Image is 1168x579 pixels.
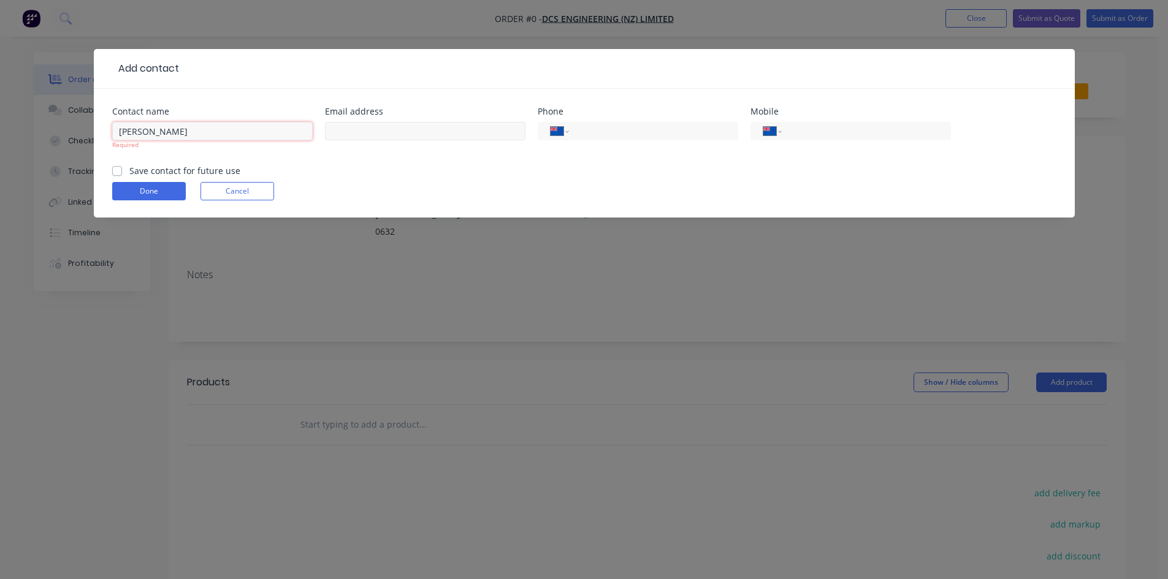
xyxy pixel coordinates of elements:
[129,164,240,177] label: Save contact for future use
[200,182,274,200] button: Cancel
[112,182,186,200] button: Done
[750,107,951,116] div: Mobile
[112,107,313,116] div: Contact name
[112,140,313,149] div: Required
[112,61,179,76] div: Add contact
[538,107,738,116] div: Phone
[325,107,525,116] div: Email address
